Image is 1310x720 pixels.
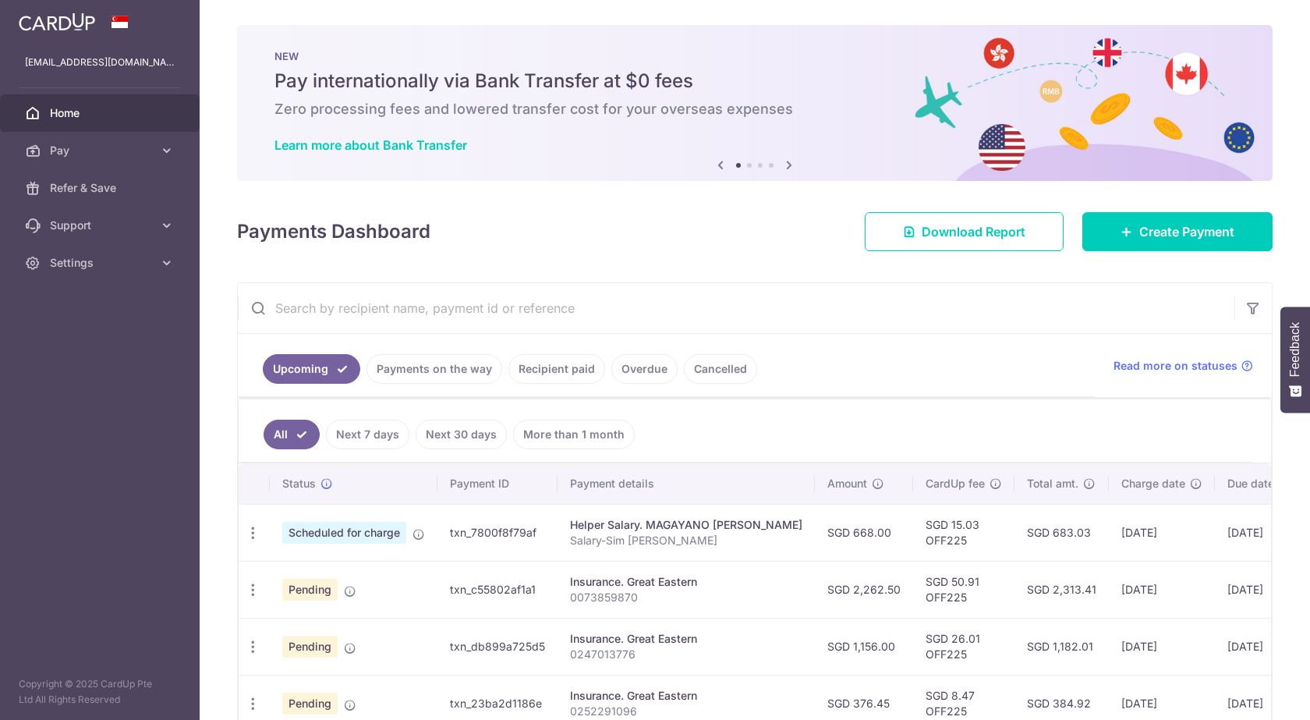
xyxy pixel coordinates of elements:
span: Create Payment [1139,222,1234,241]
th: Payment details [558,463,815,504]
td: SGD 2,262.50 [815,561,913,618]
span: Status [282,476,316,491]
span: Pay [50,143,153,158]
a: Upcoming [263,354,360,384]
a: Read more on statuses [1113,358,1253,374]
span: Settings [50,255,153,271]
td: SGD 1,156.00 [815,618,913,675]
span: Home [50,105,153,121]
div: Helper Salary. MAGAYANO [PERSON_NAME] [570,517,802,533]
a: Download Report [865,212,1064,251]
span: Pending [282,636,338,658]
a: More than 1 month [513,420,635,449]
span: Pending [282,693,338,715]
a: Recipient paid [508,354,605,384]
span: Refer & Save [50,180,153,196]
p: [EMAIL_ADDRESS][DOMAIN_NAME] [25,55,175,70]
a: Learn more about Bank Transfer [274,137,467,153]
h6: Zero processing fees and lowered transfer cost for your overseas expenses [274,100,1235,119]
td: [DATE] [1215,561,1304,618]
h4: Payments Dashboard [237,218,430,246]
p: 0073859870 [570,590,802,605]
td: SGD 15.03 OFF225 [913,504,1014,561]
a: All [264,420,320,449]
td: [DATE] [1109,561,1215,618]
span: Amount [827,476,867,491]
td: SGD 2,313.41 [1014,561,1109,618]
td: SGD 1,182.01 [1014,618,1109,675]
td: txn_c55802af1a1 [437,561,558,618]
a: Cancelled [684,354,757,384]
td: SGD 668.00 [815,504,913,561]
th: Payment ID [437,463,558,504]
span: Pending [282,579,338,601]
a: Payments on the way [366,354,502,384]
p: 0252291096 [570,704,802,719]
button: Feedback - Show survey [1280,307,1310,413]
td: SGD 26.01 OFF225 [913,618,1014,675]
span: Total amt. [1027,476,1078,491]
span: Download Report [922,222,1025,241]
td: [DATE] [1109,618,1215,675]
span: Read more on statuses [1113,358,1237,374]
td: SGD 50.91 OFF225 [913,561,1014,618]
div: Insurance. Great Eastern [570,631,802,647]
td: [DATE] [1215,504,1304,561]
td: [DATE] [1109,504,1215,561]
a: Next 7 days [326,420,409,449]
div: Insurance. Great Eastern [570,574,802,590]
img: CardUp [19,12,95,31]
a: Create Payment [1082,212,1273,251]
span: Feedback [1288,322,1302,377]
span: CardUp fee [926,476,985,491]
p: NEW [274,50,1235,62]
span: Due date [1227,476,1274,491]
p: Salary-Sim [PERSON_NAME] [570,533,802,548]
td: SGD 683.03 [1014,504,1109,561]
a: Next 30 days [416,420,507,449]
td: txn_7800f8f79af [437,504,558,561]
span: Support [50,218,153,233]
td: [DATE] [1215,618,1304,675]
h5: Pay internationally via Bank Transfer at $0 fees [274,69,1235,94]
span: Charge date [1121,476,1185,491]
p: 0247013776 [570,647,802,662]
a: Overdue [611,354,678,384]
span: Scheduled for charge [282,522,406,544]
div: Insurance. Great Eastern [570,688,802,704]
td: txn_db899a725d5 [437,618,558,675]
input: Search by recipient name, payment id or reference [238,283,1234,333]
img: Bank transfer banner [237,25,1273,181]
